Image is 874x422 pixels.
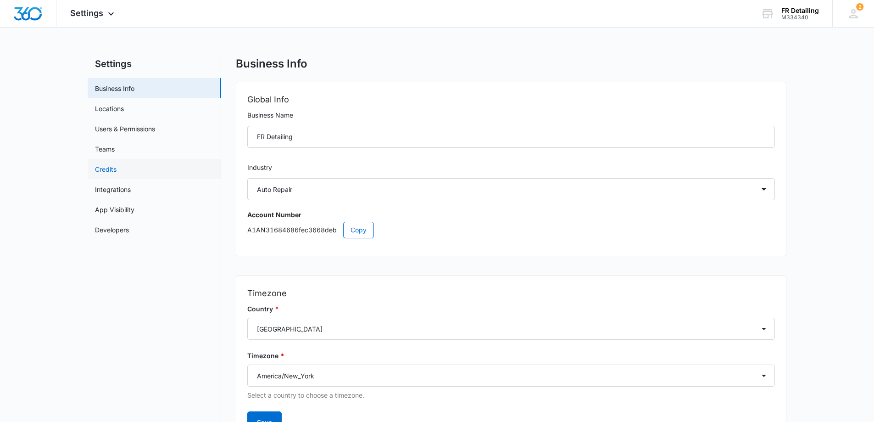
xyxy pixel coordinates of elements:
p: Select a country to choose a timezone. [247,390,775,400]
h2: Global Info [247,93,775,106]
h2: Timezone [247,287,775,300]
h2: Settings [88,57,221,71]
strong: Account Number [247,211,301,219]
label: Timezone [247,351,775,361]
a: Credits [95,164,117,174]
span: 2 [856,3,863,11]
a: App Visibility [95,205,134,214]
a: Teams [95,144,115,154]
a: Business Info [95,84,134,93]
a: Locations [95,104,124,113]
div: notifications count [856,3,863,11]
label: Industry [247,163,775,173]
span: Copy [351,225,367,235]
div: account id [781,14,819,21]
p: A1AN31684686fec3668deb [247,222,775,238]
a: Developers [95,225,129,235]
div: account name [781,7,819,14]
label: Business Name [247,110,775,120]
button: Copy [343,222,374,238]
a: Integrations [95,185,131,194]
span: Settings [70,8,103,18]
h1: Business Info [236,57,307,71]
a: Users & Permissions [95,124,155,134]
label: Country [247,304,775,314]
